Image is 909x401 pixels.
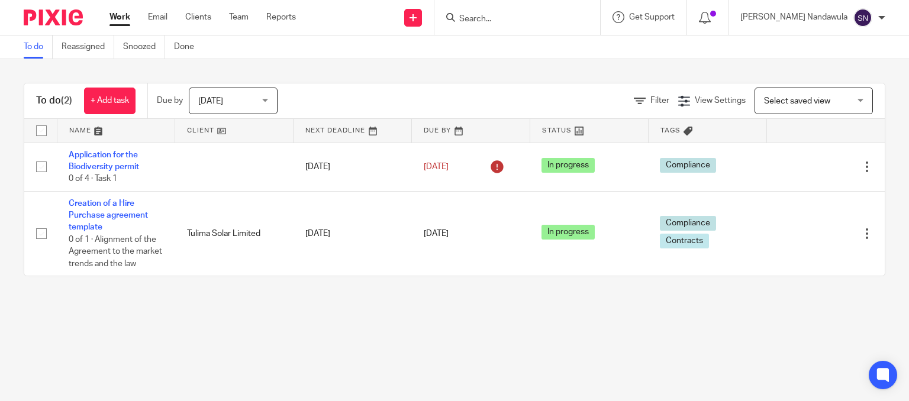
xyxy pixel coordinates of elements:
img: svg%3E [853,8,872,27]
a: Clients [185,11,211,23]
span: Get Support [629,13,675,21]
a: Snoozed [123,35,165,59]
a: Application for the Biodiversity permit [69,151,139,171]
img: Pixie [24,9,83,25]
a: Creation of a Hire Purchase agreement template [69,199,148,232]
span: Contracts [660,234,709,248]
a: Email [148,11,167,23]
span: Select saved view [764,97,830,105]
span: Compliance [660,158,716,173]
a: Team [229,11,249,23]
td: Tulima Solar Limited [175,191,294,276]
input: Search [458,14,565,25]
h1: To do [36,95,72,107]
a: To do [24,35,53,59]
a: Reassigned [62,35,114,59]
span: 0 of 4 · Task 1 [69,174,117,183]
td: [DATE] [294,191,412,276]
span: In progress [541,225,595,240]
p: [PERSON_NAME] Nandawula [740,11,847,23]
span: [DATE] [198,97,223,105]
span: In progress [541,158,595,173]
a: Reports [266,11,296,23]
span: [DATE] [424,163,449,171]
span: (2) [61,96,72,105]
span: Compliance [660,216,716,231]
span: [DATE] [424,229,449,238]
span: Filter [650,96,669,105]
p: Due by [157,95,183,106]
a: Work [109,11,130,23]
a: Done [174,35,203,59]
span: Tags [660,127,681,134]
a: + Add task [84,88,136,114]
span: View Settings [695,96,746,105]
td: [DATE] [294,143,412,191]
span: 0 of 1 · Alignment of the Agreement to the market trends and the law [69,235,162,268]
